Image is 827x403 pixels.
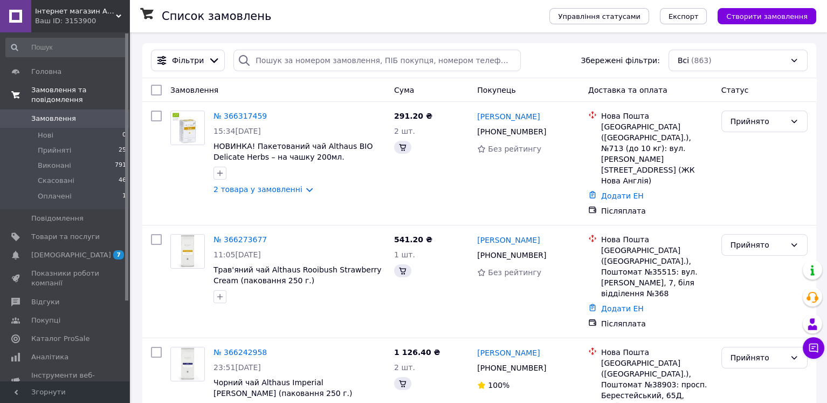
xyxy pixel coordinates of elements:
[38,161,71,170] span: Виконані
[601,245,713,299] div: [GEOGRAPHIC_DATA] ([GEOGRAPHIC_DATA].), Поштомат №35515: вул. [PERSON_NAME], 7, біля відділення №368
[477,235,540,245] a: [PERSON_NAME]
[113,250,124,259] span: 7
[601,121,713,186] div: [GEOGRAPHIC_DATA] ([GEOGRAPHIC_DATA].), №713 (до 10 кг): вул. [PERSON_NAME][STREET_ADDRESS] (ЖК Н...
[558,12,640,21] span: Управління статусами
[162,10,271,23] h1: Список замовлень
[213,363,261,372] span: 23:51[DATE]
[730,239,785,251] div: Прийнято
[122,131,126,140] span: 0
[213,378,352,398] a: Чорний чай Althaus Imperial [PERSON_NAME] (паковання 250 г.)
[394,112,432,120] span: 291.20 ₴
[601,318,713,329] div: Післяплата
[38,146,71,155] span: Прийняті
[213,127,261,135] span: 15:34[DATE]
[122,192,126,201] span: 1
[601,234,713,245] div: Нова Пошта
[588,86,667,94] span: Доставка та оплата
[170,86,218,94] span: Замовлення
[549,8,649,24] button: Управління статусами
[721,86,749,94] span: Статус
[171,347,204,381] img: Фото товару
[31,316,60,325] span: Покупці
[38,176,74,186] span: Скасовані
[31,214,84,223] span: Повідомлення
[678,55,689,66] span: Всі
[233,50,520,71] input: Пошук за номером замовлення, ПІБ покупця, номером телефону, Email, номером накладної
[488,268,541,277] span: Без рейтингу
[171,235,204,268] img: Фото товару
[38,131,53,140] span: Нові
[394,235,432,244] span: 541.20 ₴
[601,111,713,121] div: Нова Пошта
[172,55,204,66] span: Фільтри
[718,8,816,24] button: Створити замовлення
[394,127,415,135] span: 2 шт.
[707,11,816,20] a: Створити замовлення
[31,85,129,105] span: Замовлення та повідомлення
[730,115,785,127] div: Прийнято
[394,348,440,357] span: 1 126.40 ₴
[35,6,116,16] span: Інтернет магазин Althaus чай
[213,348,267,357] a: № 366242958
[213,265,381,285] a: Трав'яний чай Althaus Rooibush Strawberry Cream (паковання 250 г.)
[394,250,415,259] span: 1 шт.
[35,16,129,26] div: Ваш ID: 3153900
[213,235,267,244] a: № 366273677
[601,192,644,200] a: Додати ЕН
[601,206,713,216] div: Післяплата
[31,371,100,390] span: Інструменти веб-майстра та SEO
[394,86,414,94] span: Cума
[31,297,59,307] span: Відгуки
[115,161,126,170] span: 791
[660,8,707,24] button: Експорт
[477,347,540,358] a: [PERSON_NAME]
[170,347,205,381] a: Фото товару
[477,86,515,94] span: Покупець
[31,334,89,344] span: Каталог ProSale
[601,347,713,358] div: Нова Пошта
[31,67,61,77] span: Головна
[477,111,540,122] a: [PERSON_NAME]
[171,111,204,145] img: Фото товару
[581,55,659,66] span: Збережені фільтри:
[31,232,100,242] span: Товари та послуги
[691,56,712,65] span: (863)
[213,185,302,194] a: 2 товара у замовленні
[31,250,111,260] span: [DEMOGRAPHIC_DATA]
[475,248,548,263] div: [PHONE_NUMBER]
[213,142,373,161] a: НОВИНКА! Пакетований чай Althaus BIO Delicate Herbs – на чашку 200мл.
[31,269,100,288] span: Показники роботи компанії
[394,363,415,372] span: 2 шт.
[213,250,261,259] span: 11:05[DATE]
[119,176,126,186] span: 46
[601,304,644,313] a: Додати ЕН
[730,352,785,364] div: Прийнято
[38,192,72,201] span: Оплачені
[31,352,68,362] span: Аналітика
[669,12,699,21] span: Експорт
[726,12,808,21] span: Створити замовлення
[803,337,824,359] button: Чат з покупцем
[119,146,126,155] span: 25
[213,112,267,120] a: № 366317459
[488,145,541,153] span: Без рейтингу
[488,381,509,390] span: 100%
[170,234,205,269] a: Фото товару
[475,124,548,139] div: [PHONE_NUMBER]
[5,38,127,57] input: Пошук
[170,111,205,145] a: Фото товару
[31,114,76,124] span: Замовлення
[475,360,548,375] div: [PHONE_NUMBER]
